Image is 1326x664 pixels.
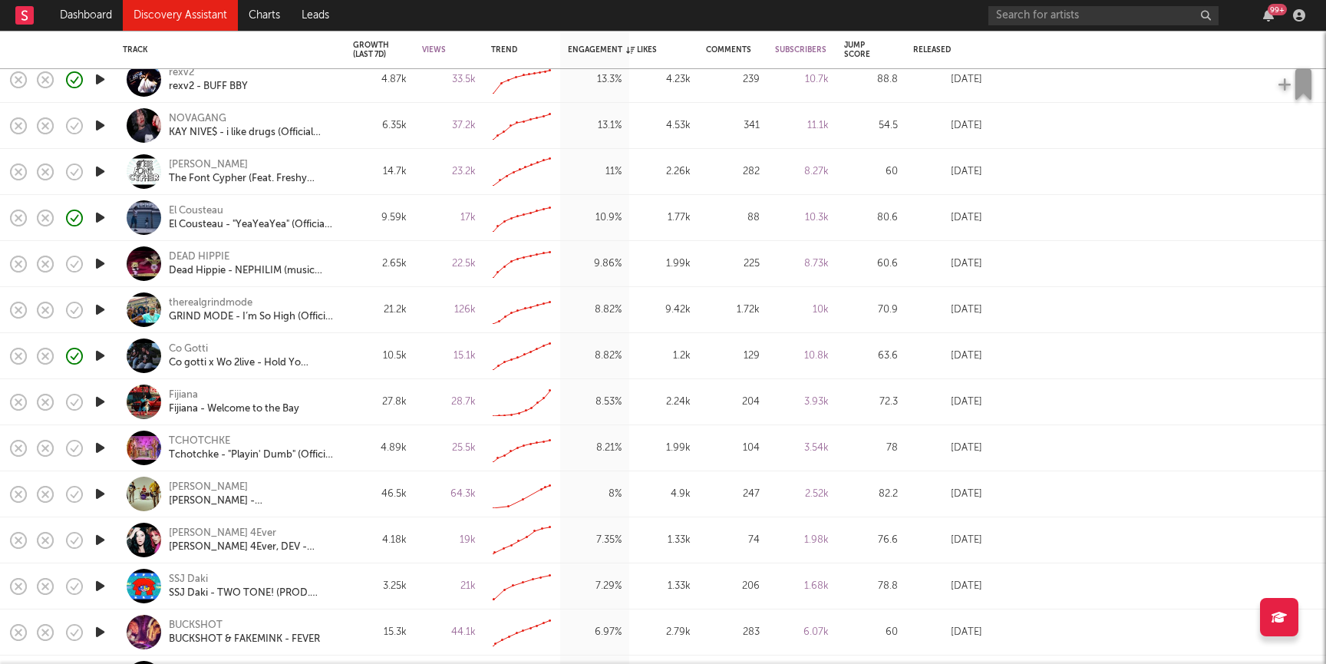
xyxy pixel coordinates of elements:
div: Jump Score [844,41,875,59]
div: 8.82 % [568,301,622,319]
div: [DATE] [913,163,982,181]
div: 206 [706,577,760,596]
div: 129 [706,347,760,365]
div: 239 [706,71,760,89]
a: SSJ Daki - TWO TONE! (PROD. BUCKX2) [OFFICIAL LYRIC VIDEO] [169,586,334,600]
div: 204 [706,393,760,411]
a: therealgrindmode [169,296,252,310]
div: [DATE] [913,577,982,596]
div: 341 [706,117,760,135]
div: 8.27k [775,163,829,181]
div: 17k [422,209,476,227]
input: Search for artists [988,6,1219,25]
div: 1.33k [637,531,691,550]
div: 64.3k [422,485,476,504]
a: The Font Cypher (Feat. Freshy Kanal, flecks, garbageGothic, [PERSON_NAME], swizkii & More!) [169,172,334,186]
div: 10.8k [775,347,829,365]
div: 6.97 % [568,623,622,642]
a: [PERSON_NAME] [169,158,248,172]
div: Comments [706,45,751,55]
div: 2.52k [775,485,829,504]
div: [DATE] [913,347,982,365]
div: 15.3k [353,623,407,642]
div: Dead Hippie - NEPHILIM (music video) [169,264,334,278]
a: rexv2 - BUFF BBY [169,80,248,94]
div: 8.82 % [568,347,622,365]
a: [PERSON_NAME] - [GEOGRAPHIC_DATA] (music video) [169,494,334,508]
div: 37.2k [422,117,476,135]
div: 4.18k [353,531,407,550]
a: rexv2 [169,66,194,80]
div: 78.8 [844,577,898,596]
a: Co Gotti [169,342,208,356]
div: 4.53k [637,117,691,135]
div: 10k [775,301,829,319]
div: 9.42k [637,301,691,319]
a: GRIND MODE - I’m So High (Official Music Video) [169,310,334,324]
div: 13.3 % [568,71,622,89]
div: 1.99k [637,255,691,273]
div: 1.98k [775,531,829,550]
a: [PERSON_NAME] 4Ever, DEV - Sleaze On It (Official Music Video) [169,540,334,554]
div: 8.21 % [568,439,622,458]
div: [DATE] [913,393,982,411]
div: 1.68k [775,577,829,596]
div: 80.6 [844,209,898,227]
div: 88.8 [844,71,898,89]
div: SSJ Daki [169,573,208,586]
div: 21k [422,577,476,596]
div: El Cousteau [169,204,223,218]
div: [DATE] [913,209,982,227]
div: 11 % [568,163,622,181]
div: 28.7k [422,393,476,411]
div: NOVAGANG [169,112,226,126]
div: 33.5k [422,71,476,89]
div: 78 [844,439,898,458]
div: KAY NIVE$ - i like drugs (Official Music Video) [169,126,334,140]
div: 1.77k [637,209,691,227]
div: Trend [491,45,545,55]
div: 82.2 [844,485,898,504]
div: 1.99k [637,439,691,458]
div: Engagement [568,45,635,55]
div: 19k [422,531,476,550]
div: 14.7k [353,163,407,181]
div: 10.7k [775,71,829,89]
div: 1.72k [706,301,760,319]
div: [DATE] [913,301,982,319]
div: 6.07k [775,623,829,642]
div: 104 [706,439,760,458]
div: 21.2k [353,301,407,319]
div: [DATE] [913,439,982,458]
div: 10.9 % [568,209,622,227]
div: 60 [844,163,898,181]
div: 27.8k [353,393,407,411]
div: 22.5k [422,255,476,273]
div: Fijiana - Welcome to the Bay [169,402,299,416]
div: 72.3 [844,393,898,411]
div: 88 [706,209,760,227]
div: 7.29 % [568,577,622,596]
div: 99 + [1268,4,1287,15]
div: 76.6 [844,531,898,550]
div: 282 [706,163,760,181]
div: 15.1k [422,347,476,365]
div: [DATE] [913,623,982,642]
a: Co gotti x Wo 2live - Hold Yo Tongue Response “ Mo3 tribute “ [169,356,334,370]
div: 60 [844,623,898,642]
a: [PERSON_NAME] [169,481,248,494]
div: [DATE] [913,255,982,273]
div: DEAD HIPPIE [169,250,229,264]
div: 3.25k [353,577,407,596]
div: Fijiana [169,388,198,402]
a: TCHOTCHKE [169,434,230,448]
div: BUCKSHOT [169,619,223,633]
